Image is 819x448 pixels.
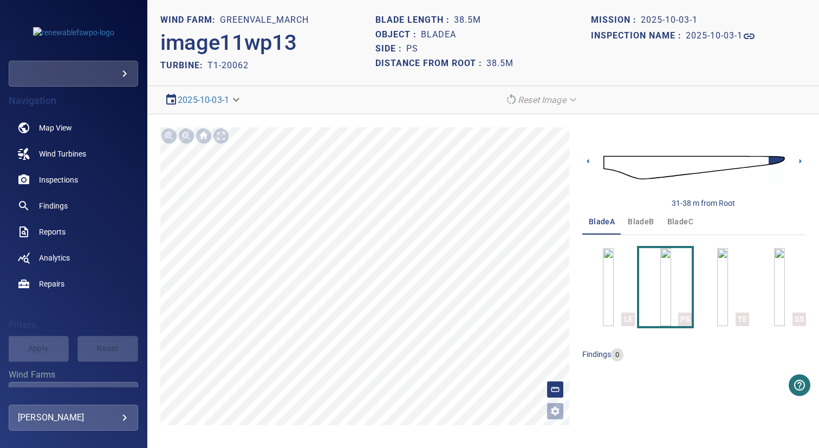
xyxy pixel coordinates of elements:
[717,248,728,326] a: TE
[9,371,138,379] label: Wind Farms
[591,31,686,41] h1: Inspection name :
[18,409,129,426] div: [PERSON_NAME]
[406,44,418,54] h1: PS
[9,95,138,106] h4: Navigation
[375,59,486,69] h1: Distance from root :
[641,15,698,25] h1: 2025-10-03-1
[39,148,86,159] span: Wind Turbines
[160,15,220,25] h1: WIND FARM:
[220,15,309,25] h1: Greenvale_March
[9,382,138,408] div: Wind Farms
[160,60,207,70] h2: TURBINE:
[375,15,454,25] h1: Blade length :
[375,44,406,54] h1: Side :
[591,15,641,25] h1: Mission :
[421,30,456,40] h1: bladeA
[195,127,212,145] img: Go home
[753,248,806,326] button: SS
[375,30,421,40] h1: Object :
[9,141,138,167] a: windturbines noActive
[39,122,72,133] span: Map View
[39,174,78,185] span: Inspections
[207,60,249,70] h2: T1-20062
[603,248,614,326] a: LE
[9,320,138,330] h4: Filters
[160,30,296,56] h2: image11wp13
[774,248,785,326] a: SS
[9,271,138,297] a: repairs noActive
[39,278,64,289] span: Repairs
[178,95,229,105] a: 2025-10-03-1
[33,27,114,38] img: renewablefswpo-logo
[178,127,195,145] img: Zoom out
[603,146,785,190] img: d
[212,127,230,145] img: Toggle full page
[160,127,178,145] img: Zoom in
[678,313,692,326] div: PS
[639,248,692,326] button: PS
[518,95,566,105] em: Reset Image
[792,313,806,326] div: SS
[686,30,756,43] a: 2025-10-03-1
[547,402,564,420] button: Open image filters and tagging options
[696,248,749,326] button: TE
[39,200,68,211] span: Findings
[589,215,615,229] span: bladeA
[686,31,743,41] h1: 2025-10-03-1
[160,90,246,109] div: 2025-10-03-1
[582,248,635,326] button: LE
[9,115,138,141] a: map noActive
[39,226,66,237] span: Reports
[667,215,693,229] span: bladeC
[582,350,611,359] span: findings
[9,167,138,193] a: inspections noActive
[611,350,623,360] span: 0
[736,313,749,326] div: TE
[454,15,481,25] h1: 38.5m
[500,90,583,109] div: Reset Image
[9,61,138,87] div: renewablefswpo
[660,248,671,326] a: PS
[628,215,654,229] span: bladeB
[621,313,635,326] div: LE
[9,245,138,271] a: analytics noActive
[39,252,70,263] span: Analytics
[9,193,138,219] a: findings noActive
[486,59,513,69] h1: 38.5m
[672,198,735,209] div: 31-38 m from Root
[9,219,138,245] a: reports noActive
